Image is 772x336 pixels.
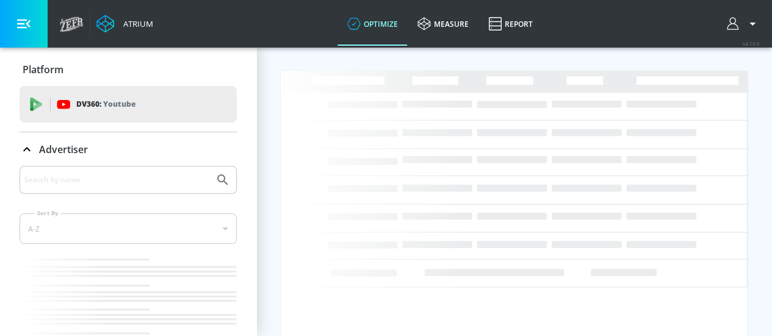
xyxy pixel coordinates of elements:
div: Advertiser [20,132,237,166]
p: Youtube [103,98,135,110]
a: Atrium [96,15,153,33]
a: measure [408,2,478,46]
a: optimize [337,2,408,46]
div: DV360: Youtube [20,86,237,123]
div: Atrium [118,18,153,29]
span: v 4.19.0 [743,40,760,47]
input: Search by name [24,172,209,188]
div: Platform [20,52,237,87]
p: Advertiser [39,143,88,156]
div: A-Z [20,213,237,244]
label: Sort By [35,209,61,217]
p: DV360: [76,98,135,111]
p: Platform [23,63,63,76]
a: Report [478,2,543,46]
